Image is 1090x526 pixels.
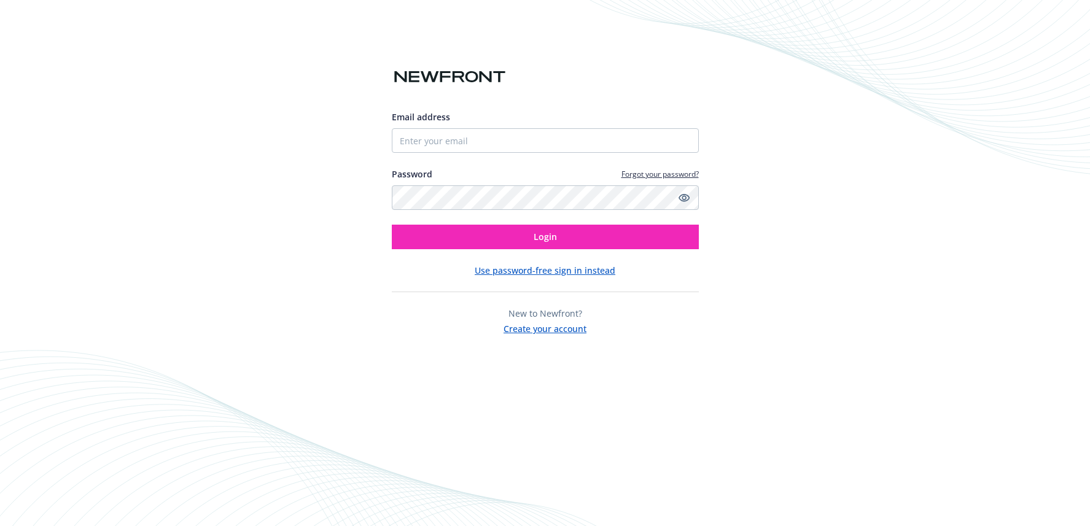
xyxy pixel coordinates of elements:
span: Login [534,231,557,242]
label: Password [392,168,432,180]
input: Enter your password [392,185,699,210]
span: Email address [392,111,450,123]
a: Forgot your password? [621,169,699,179]
img: Newfront logo [392,66,508,88]
button: Use password-free sign in instead [475,264,615,277]
span: New to Newfront? [508,307,582,319]
button: Create your account [504,320,586,335]
input: Enter your email [392,128,699,153]
button: Login [392,225,699,249]
a: Show password [677,190,691,205]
